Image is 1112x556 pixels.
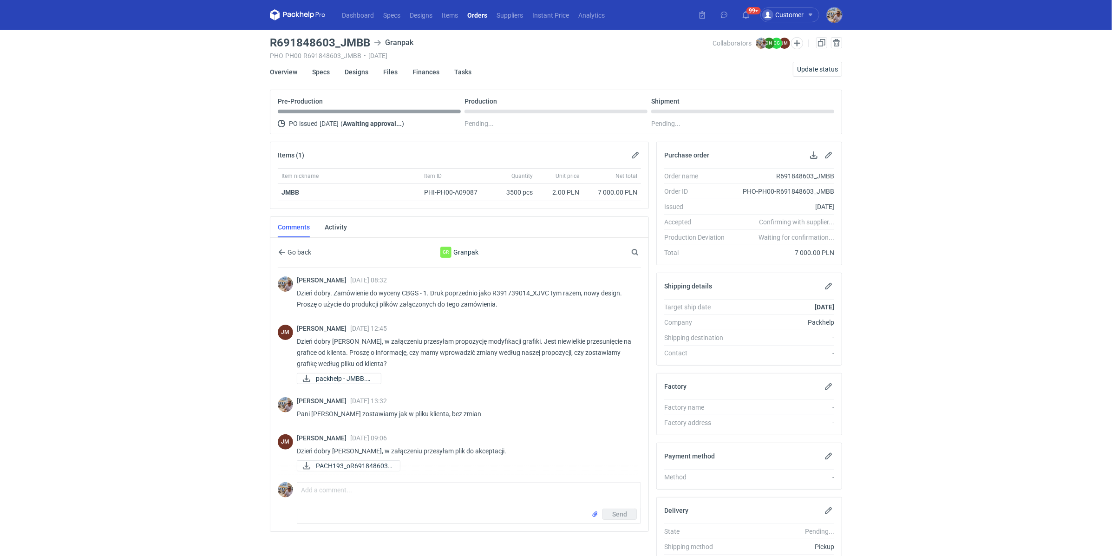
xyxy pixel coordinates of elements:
div: Target ship date [664,302,732,312]
div: 3500 pcs [490,184,536,201]
div: PACH193_oR691848603_JMBB_outside_F427_210x210x80_w3485_17092025_ik_akcept.pdf [297,460,390,471]
p: Pani [PERSON_NAME] zostawiamy jak w pliku klienta, bez zmian [297,408,634,419]
button: Send [602,509,637,520]
span: Send [612,511,627,517]
h2: Shipping details [664,282,712,290]
span: Go back [286,249,311,255]
p: Pre-Production [278,98,323,105]
input: Search [629,247,659,258]
button: Edit collaborators [791,37,803,49]
a: Designs [405,9,437,20]
figcaption: JM [278,434,293,450]
div: PHI-PH00-A09087 [424,188,486,197]
div: JOANNA MOCZAŁA [278,434,293,450]
button: Edit purchase order [823,150,834,161]
span: Unit price [556,172,579,180]
a: Finances [412,62,439,82]
button: Customer [760,7,827,22]
a: Designs [345,62,368,82]
div: - [732,418,834,427]
strong: Awaiting approval... [343,120,402,127]
button: 99+ [739,7,753,22]
a: Instant Price [528,9,574,20]
span: Pending... [464,118,494,129]
span: packhelp - JMBB.png [316,373,373,384]
button: Download PO [808,150,819,161]
figcaption: Gr [440,247,451,258]
div: - [732,472,834,482]
a: Suppliers [492,9,528,20]
div: - [732,403,834,412]
em: Waiting for confirmation... [759,233,834,242]
h2: Payment method [664,452,715,460]
a: Overview [270,62,297,82]
div: 7 000.00 PLN [732,248,834,257]
button: Update status [793,62,842,77]
div: Michał Palasek [827,7,842,23]
span: [PERSON_NAME] [297,325,350,332]
div: Total [664,248,732,257]
div: State [664,527,732,536]
span: Item nickname [281,172,319,180]
a: Analytics [574,9,609,20]
figcaption: DN [764,38,775,49]
span: • [364,52,366,59]
div: Granpak [374,37,413,48]
div: PHO-PH00-R691848603_JMBB [DATE] [270,52,713,59]
svg: Packhelp Pro [270,9,326,20]
em: Pending... [805,528,834,535]
button: Go back [278,247,312,258]
a: Items [437,9,463,20]
span: [PERSON_NAME] [297,276,350,284]
a: JMBB [281,189,299,196]
img: Michał Palasek [278,482,293,497]
a: Duplicate [816,37,827,48]
p: Production [464,98,497,105]
div: Company [664,318,732,327]
button: Edit items [630,150,641,161]
span: Item ID [424,172,442,180]
button: Edit payment method [823,451,834,462]
div: 2.00 PLN [540,188,579,197]
span: [DATE] 08:32 [350,276,387,284]
span: ( [340,120,343,127]
p: Dzień dobry. Zamówienie do wyceny CBGS - 1. Druk poprzednio jako R391739014_XJVC tym razem, nowy ... [297,288,634,310]
span: [DATE] 09:06 [350,434,387,442]
div: Pickup [732,542,834,551]
p: Dzień dobry [PERSON_NAME], w załączeniu przesyłam propozycję modyfikacji grafiki. Jest niewielkie... [297,336,634,369]
span: Quantity [511,172,533,180]
div: PO issued [278,118,461,129]
div: R691848603_JMBB [732,171,834,181]
span: ) [402,120,404,127]
div: Pending... [651,118,834,129]
a: Specs [312,62,330,82]
a: Orders [463,9,492,20]
span: [PERSON_NAME] [297,434,350,442]
span: Collaborators [713,39,752,47]
div: - [732,348,834,358]
strong: [DATE] [815,303,834,311]
div: Granpak [383,247,536,258]
p: Dzień dobry [PERSON_NAME], w załączeniu przesyłam plik do akceptacji. [297,445,634,457]
span: [DATE] 12:45 [350,325,387,332]
div: Factory name [664,403,732,412]
a: Tasks [454,62,471,82]
div: JOANNA MOCZAŁA [278,325,293,340]
figcaption: JM [779,38,790,49]
div: Contact [664,348,732,358]
h2: Delivery [664,507,688,514]
div: - [732,333,834,342]
button: Edit factory details [823,381,834,392]
div: Method [664,472,732,482]
div: Production Deviation [664,233,732,242]
a: Comments [278,217,310,237]
a: PACH193_oR691848603_... [297,460,400,471]
div: Michał Palasek [278,397,293,412]
a: packhelp - JMBB.png [297,373,381,384]
span: Net total [615,172,637,180]
div: Granpak [440,247,451,258]
div: Order name [664,171,732,181]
